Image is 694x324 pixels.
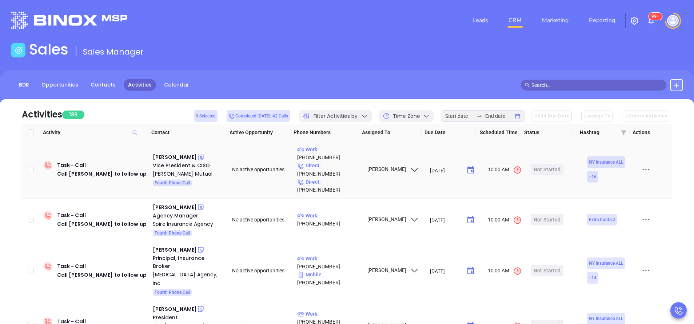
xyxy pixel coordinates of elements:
[148,124,223,141] th: Contact
[155,179,190,187] span: Fourth Phone Call
[196,112,216,120] span: 0 Selected
[297,255,360,271] p: [PHONE_NUMBER]
[86,79,120,91] a: Contacts
[622,111,669,121] button: Delete Activities
[297,161,360,177] p: [PHONE_NUMBER]
[539,13,571,28] a: Marketing
[124,79,156,91] a: Activities
[155,288,190,296] span: Fourth Phone Call
[297,256,319,261] span: Work :
[485,112,514,120] input: End date
[57,262,147,279] div: Task - Call
[153,203,197,212] div: [PERSON_NAME]
[393,112,420,120] span: Time Zone
[589,259,623,267] span: NY Insurance ALL
[488,216,522,225] span: 10:00 AM
[297,145,360,161] p: [PHONE_NUMBER]
[153,270,222,288] a: [MEDICAL_DATA] Agency, Inc.
[506,13,525,28] a: CRM
[222,124,291,141] th: Active Opportunity
[57,220,147,228] div: Call [PERSON_NAME] to follow up
[297,147,319,152] span: Work :
[476,113,482,119] span: to
[525,83,530,88] span: search
[232,165,291,173] div: No active opportunities
[463,163,478,177] button: Choose date, selected date is Sep 26, 2025
[155,229,190,237] span: Fourth Phone Call
[488,165,522,175] span: 10:00 AM
[29,41,68,58] h1: Sales
[15,79,33,91] a: BDR
[359,124,422,141] th: Assigned To
[463,264,478,278] button: Choose date, selected date is Sep 26, 2025
[366,267,419,273] span: [PERSON_NAME]
[445,112,474,120] input: Start date
[297,179,321,185] span: Direct :
[586,13,618,28] a: Reporting
[297,178,360,194] p: [PHONE_NUMBER]
[228,112,288,120] span: Completed [DATE]: 42 Calls
[297,272,323,277] span: Mobile :
[430,167,461,174] input: MM/DD/YYYY
[57,169,147,178] div: Call [PERSON_NAME] to follow up
[534,265,561,276] div: Not Started
[476,113,482,119] span: swap-right
[430,217,461,224] input: MM/DD/YYYY
[57,271,147,279] div: Call [PERSON_NAME] to follow up
[57,161,147,178] div: Task - Call
[153,305,197,313] div: [PERSON_NAME]
[297,213,319,219] span: Work :
[630,124,664,141] th: Actions
[589,216,615,224] span: Extra Contact
[153,169,222,178] a: [PERSON_NAME] Mutual
[589,158,623,166] span: NY Insurance ALL
[422,124,476,141] th: Due Date
[581,111,613,121] button: Assign To
[589,315,623,323] span: NY Insurance ALL
[630,16,639,25] img: iconSetting
[153,220,222,228] a: Spira Insurance Agency
[366,216,419,222] span: [PERSON_NAME]
[57,211,147,228] div: Task - Call
[314,112,358,120] span: Filter Activities by
[297,311,319,317] span: Work :
[153,212,222,220] div: Agency Manager
[463,213,478,227] button: Choose date, selected date is Sep 26, 2025
[232,267,291,275] div: No active opportunities
[43,128,145,136] span: Activity
[37,79,83,91] a: Opportunities
[62,111,84,119] span: 189
[488,267,522,276] span: 10:00 AM
[647,16,655,25] img: iconNotification
[153,254,222,270] div: Principal, Insurance Broker
[83,46,144,57] span: Sales Manager
[153,245,197,254] div: [PERSON_NAME]
[589,274,597,282] span: + 14
[521,124,573,141] th: Status
[580,128,618,136] span: Hashtag
[470,13,491,28] a: Leads
[11,12,127,29] img: logo
[531,111,572,121] button: Edit Due Date
[297,271,360,287] p: [PHONE_NUMBER]
[534,164,561,175] div: Not Started
[153,153,197,161] div: [PERSON_NAME]
[297,163,321,168] span: Direct :
[291,124,359,141] th: Phone Numbers
[430,268,461,275] input: MM/DD/YYYY
[534,214,561,225] div: Not Started
[153,313,222,321] div: President
[22,108,62,121] div: Activities
[160,79,194,91] a: Calendar
[153,161,222,169] div: Vice President & CISO
[531,81,662,89] input: Search…
[649,13,662,20] sup: 100
[476,124,521,141] th: Scheduled Time
[667,15,679,27] img: user
[366,166,419,172] span: [PERSON_NAME]
[589,173,597,181] span: + 16
[297,212,360,228] p: [PHONE_NUMBER]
